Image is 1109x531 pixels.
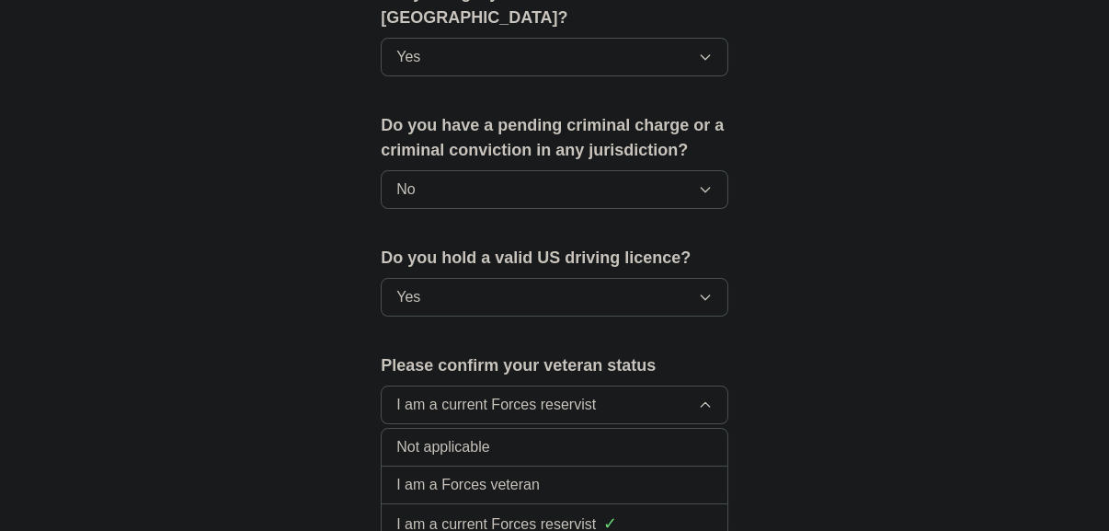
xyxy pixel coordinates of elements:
button: Yes [381,38,728,76]
label: Please confirm your veteran status [381,353,728,378]
label: Do you hold a valid US driving licence? [381,246,728,271]
span: I am a Forces veteran [396,474,540,496]
span: I am a current Forces reservist [396,394,596,416]
button: I am a current Forces reservist [381,386,728,424]
span: Yes [396,286,420,308]
label: Do you have a pending criminal charge or a criminal conviction in any jurisdiction? [381,113,728,163]
button: Yes [381,278,728,317]
span: Yes [396,46,420,68]
span: Not applicable [396,436,489,458]
span: No [396,179,415,201]
button: No [381,170,728,209]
